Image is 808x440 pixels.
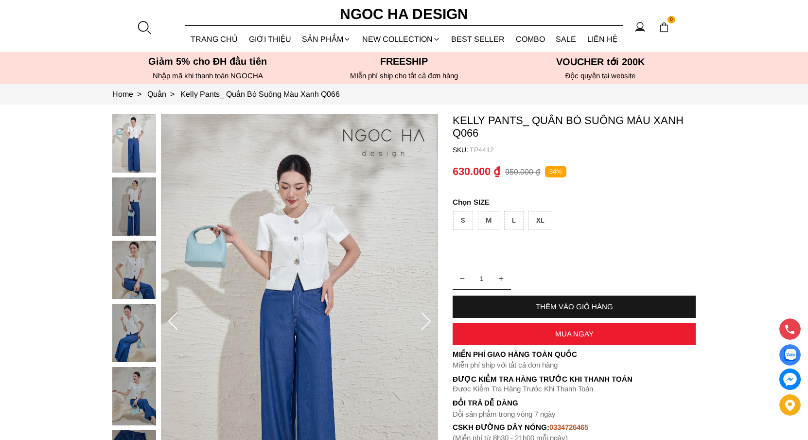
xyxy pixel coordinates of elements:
[504,211,524,230] div: L
[779,369,801,390] a: messenger
[505,56,696,68] h5: VOUCHER tới 200K
[331,2,477,26] a: Ngoc Ha Design
[528,211,552,230] div: XL
[453,375,696,384] p: Được Kiểm Tra Hàng Trước Khi Thanh Toán
[185,26,244,52] a: TRANG CHỦ
[112,114,156,173] img: Kelly Pants_ Quần Bò Suông Màu Xanh Q066_mini_0
[667,16,675,24] span: 0
[453,114,696,140] p: Kelly Pants_ Quần Bò Suông Màu Xanh Q066
[510,26,551,52] a: Combo
[357,26,446,52] a: NEW COLLECTION
[297,26,357,52] div: SẢN PHẨM
[779,344,801,366] a: Display image
[453,399,696,407] h6: Đổi trả dễ dàng
[453,198,696,206] p: SIZE
[112,90,147,98] a: Link to Home
[659,22,669,33] img: img-CART-ICON-ksit0nf1
[784,349,796,361] img: Display image
[112,304,156,362] img: Kelly Pants_ Quần Bò Suông Màu Xanh Q066_mini_3
[505,167,540,176] p: 950.000 ₫
[112,241,156,299] img: Kelly Pants_ Quần Bò Suông Màu Xanh Q066_mini_2
[380,56,428,67] font: Freeship
[453,410,556,418] font: Đổi sản phẩm trong vòng 7 ngày
[112,177,156,236] img: Kelly Pants_ Quần Bò Suông Màu Xanh Q066_mini_1
[133,90,145,98] span: >
[453,165,500,178] p: 630.000 ₫
[478,211,499,230] div: M
[112,367,156,425] img: Kelly Pants_ Quần Bò Suông Màu Xanh Q066_mini_4
[446,26,510,52] a: BEST SELLER
[148,56,267,67] font: Giảm 5% cho ĐH đầu tiên
[453,269,511,288] input: Quantity input
[470,146,696,154] p: TP4412
[549,423,588,431] font: 0334726465
[453,385,696,393] p: Được Kiểm Tra Hàng Trước Khi Thanh Toán
[147,90,180,98] a: Link to Quần
[505,71,696,80] h6: Độc quyền tại website
[453,302,696,311] div: THÊM VÀO GIỎ HÀNG
[309,71,499,80] h6: MIễn phí ship cho tất cả đơn hàng
[166,90,178,98] span: >
[453,146,470,154] h6: SKU:
[180,90,340,98] a: Link to Kelly Pants_ Quần Bò Suông Màu Xanh Q066
[545,166,566,178] p: 34%
[153,71,263,80] font: Nhập mã khi thanh toán NGOCHA
[582,26,623,52] a: LIÊN HỆ
[453,330,696,338] div: MUA NGAY
[550,26,582,52] a: SALE
[244,26,297,52] a: GIỚI THIỆU
[453,350,577,358] font: Miễn phí giao hàng toàn quốc
[453,211,473,230] div: S
[453,423,549,431] font: cskh đường dây nóng:
[453,361,558,369] font: Miễn phí ship với tất cả đơn hàng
